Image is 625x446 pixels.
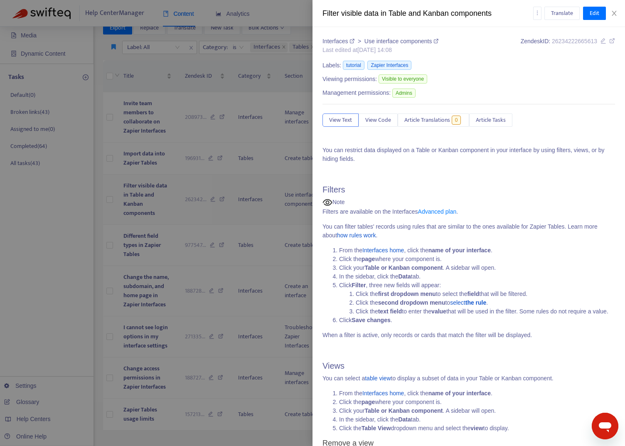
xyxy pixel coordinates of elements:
span: Article Tasks [476,116,506,125]
strong: second dropdown menu [378,299,445,306]
span: Admins [392,89,416,98]
strong: name of your interface [428,390,491,397]
strong: Table View [362,425,391,431]
span: Labels: [322,61,341,70]
li: From the , click the . [339,389,615,398]
span: more [534,10,540,16]
button: more [533,7,541,20]
li: Click the where your component is. [339,255,615,264]
a: selectthe rule [450,299,486,306]
img: miscEye icon [322,197,332,207]
span: View Text [329,116,352,125]
h2: Filters [322,185,615,195]
strong: view [470,425,483,431]
iframe: Button to launch messaging window [592,413,618,439]
span: View Code [365,116,391,125]
button: Article Tasks [469,113,512,127]
li: Click your . A sidebar will open. [339,407,615,415]
a: Use interface components [364,38,439,44]
li: Click the to . [356,298,615,307]
span: the rule [465,299,487,306]
p: Filters are available on the Interfaces . [322,207,615,216]
strong: page [362,399,375,405]
div: Filter visible data in Table and Kanban components [322,8,533,19]
button: Translate [544,7,580,20]
li: Click the where your component is. [339,398,615,407]
strong: Table or Kanban component [364,407,443,414]
li: In the sidebar, click the tab. [339,272,615,281]
span: Management permissions: [322,89,391,97]
strong: Data [398,416,411,423]
strong: value [431,308,446,315]
strong: Filter [352,282,366,288]
li: Click the dropdown menu and select the to display. [339,424,615,433]
span: select [450,299,465,306]
span: 0 [452,116,461,125]
span: close [611,10,618,17]
a: Interfaces home [362,390,404,397]
button: Edit [583,7,606,20]
span: Viewing permissions: [322,75,377,84]
button: View Code [359,113,398,127]
li: In the sidebar, click the tab. [339,415,615,424]
span: Translate [551,9,573,18]
strong: page [362,256,375,262]
span: Zapier Interfaces [367,61,411,70]
p: You can restrict data displayed on a Table or Kanban component in your interface by using filters... [322,146,615,163]
a: Interfaces [322,38,356,44]
span: tutorial [343,61,364,70]
p: You can filter tables' records using rules that are similar to the ones available for Zapier Tabl... [322,222,615,240]
li: Click the to enter the that will be used in the filter. Some rules do not require a value. [356,307,615,316]
div: Note [322,197,615,207]
h2: Views [322,361,615,371]
strong: field [467,291,479,297]
div: Last edited at [DATE] 14:08 [322,46,438,54]
span: Article Translations [404,116,450,125]
span: Edit [590,9,599,18]
div: > [322,37,438,46]
li: Click . [339,316,615,325]
div: Zendesk ID: [521,37,615,54]
button: Close [608,10,620,17]
a: table view [365,375,391,382]
li: From the , click the . [339,246,615,255]
li: Click , three new fields will appear: [339,281,615,316]
a: Advanced plan [418,208,457,215]
a: how rules work [337,232,376,239]
strong: text field [378,308,402,315]
strong: Table or Kanban component [364,264,443,271]
a: Interfaces home [362,247,404,254]
p: When a filter is active, only records or cards that match the filter will be displayed. [322,331,615,340]
p: You can select a to display a subset of data in your Table or Kanban component. [322,374,615,383]
strong: Data [398,273,411,280]
button: Article Translations0 [398,113,469,127]
li: Click your . A sidebar will open. [339,264,615,272]
strong: Save changes [352,317,390,323]
span: Visible to everyone [379,74,427,84]
strong: name of your interface [428,247,491,254]
strong: menu [421,291,436,297]
strong: first dropdown [378,291,419,297]
li: Click the to select the that will be filtered. [356,290,615,298]
button: View Text [322,113,359,127]
span: 26234222665613 [552,38,597,44]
